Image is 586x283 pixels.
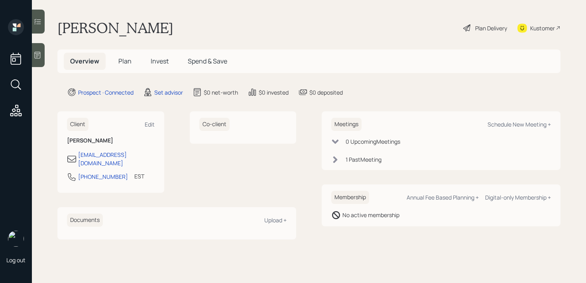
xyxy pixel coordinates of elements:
[70,57,99,65] span: Overview
[78,88,134,97] div: Prospect · Connected
[346,155,381,164] div: 1 Past Meeting
[6,256,26,264] div: Log out
[151,57,169,65] span: Invest
[145,121,155,128] div: Edit
[57,19,173,37] h1: [PERSON_NAME]
[199,118,230,131] h6: Co-client
[78,150,155,167] div: [EMAIL_ADDRESS][DOMAIN_NAME]
[78,172,128,181] div: [PHONE_NUMBER]
[530,24,555,32] div: Kustomer
[204,88,238,97] div: $0 net-worth
[67,118,88,131] h6: Client
[346,137,400,146] div: 0 Upcoming Meeting s
[67,214,103,227] h6: Documents
[309,88,343,97] div: $0 deposited
[488,121,551,128] div: Schedule New Meeting +
[331,191,369,204] h6: Membership
[8,231,24,247] img: retirable_logo.png
[264,216,287,224] div: Upload +
[475,24,507,32] div: Plan Delivery
[342,211,399,219] div: No active membership
[154,88,183,97] div: Set advisor
[188,57,227,65] span: Spend & Save
[67,137,155,144] h6: [PERSON_NAME]
[259,88,289,97] div: $0 invested
[331,118,362,131] h6: Meetings
[118,57,132,65] span: Plan
[407,194,479,201] div: Annual Fee Based Planning +
[134,172,144,180] div: EST
[485,194,551,201] div: Digital-only Membership +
